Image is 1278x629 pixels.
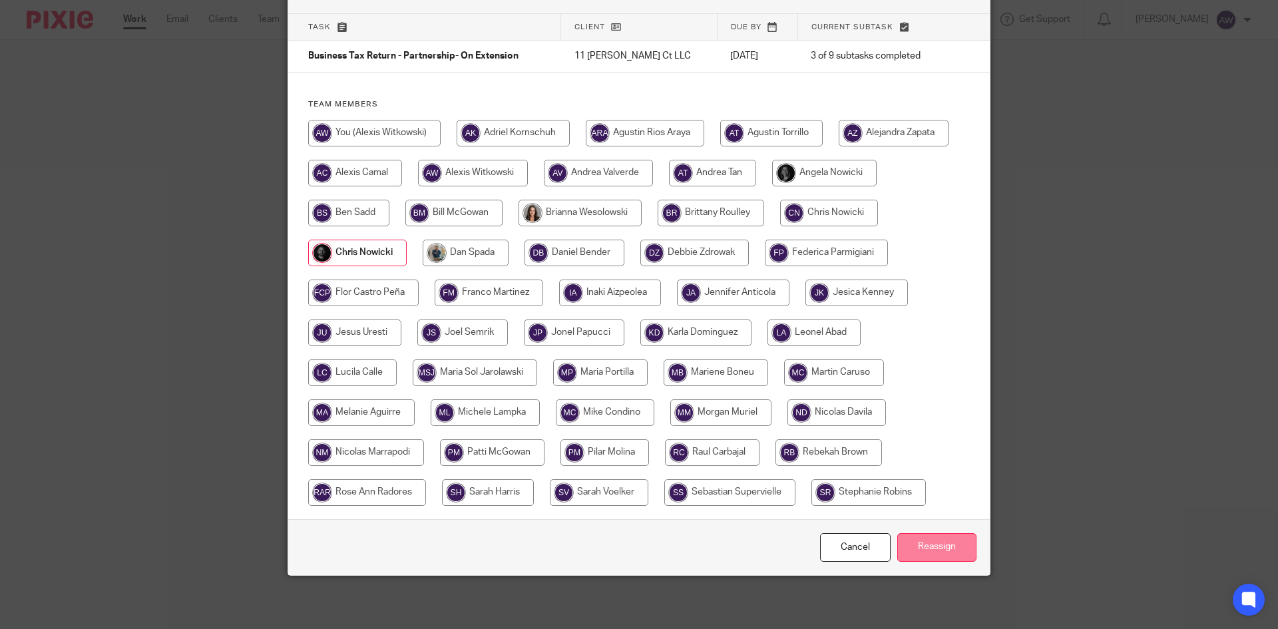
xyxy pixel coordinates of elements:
[731,23,761,31] span: Due by
[820,533,891,562] a: Close this dialog window
[730,49,784,63] p: [DATE]
[308,52,519,61] span: Business Tax Return - Partnership- On Extension
[308,23,331,31] span: Task
[797,41,946,73] td: 3 of 9 subtasks completed
[308,99,970,110] h4: Team members
[811,23,893,31] span: Current subtask
[897,533,976,562] input: Reassign
[574,23,605,31] span: Client
[574,49,704,63] p: 11 [PERSON_NAME] Ct LLC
